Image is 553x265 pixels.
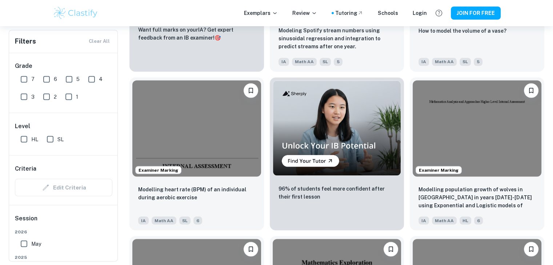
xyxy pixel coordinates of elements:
[99,75,103,83] span: 4
[334,58,342,66] span: 5
[413,80,541,176] img: Math AA IA example thumbnail: Modelling population growth of wolves in
[432,58,457,66] span: Math AA
[378,9,398,17] a: Schools
[193,216,202,224] span: 6
[31,75,35,83] span: 7
[179,216,191,224] span: SL
[418,216,429,224] span: IA
[244,9,278,17] p: Exemplars
[335,9,363,17] a: Tutoring
[54,93,57,101] span: 2
[76,75,80,83] span: 5
[15,179,112,196] div: Criteria filters are unavailable when searching by topic
[292,9,317,17] p: Review
[416,167,461,173] span: Examiner Marking
[54,75,57,83] span: 6
[432,216,457,224] span: Math AA
[76,93,78,101] span: 1
[410,77,544,230] a: Examiner MarkingPlease log in to bookmark exemplarsModelling population growth of wolves in Polan...
[15,254,112,260] span: 2025
[278,26,396,50] p: Modeling Spotify stream numbers using sinusoidal regression and integration to predict streams af...
[57,135,64,143] span: SL
[292,58,317,66] span: Math AA
[15,122,112,130] h6: Level
[31,240,41,248] span: May
[15,36,36,46] h6: Filters
[31,135,38,143] span: HL
[15,62,112,70] h6: Grade
[413,9,427,17] a: Login
[270,77,404,230] a: Thumbnail96% of students feel more confident after their first lesson
[451,7,501,20] button: JOIN FOR FREE
[278,58,289,66] span: IA
[460,216,471,224] span: HL
[320,58,331,66] span: SL
[244,242,258,256] button: Please log in to bookmark exemplars
[418,27,506,35] p: How to model the volume of a vase?
[15,214,112,228] h6: Session
[433,7,445,19] button: Help and Feedback
[474,216,483,224] span: 6
[138,185,255,201] p: Modelling heart rate (BPM) of an individual during aerobic exercise
[31,93,35,101] span: 3
[524,83,538,98] button: Please log in to bookmark exemplars
[384,242,398,256] button: Please log in to bookmark exemplars
[15,228,112,235] span: 2026
[278,184,396,200] p: 96% of students feel more confident after their first lesson
[524,242,538,256] button: Please log in to bookmark exemplars
[152,216,176,224] span: Math AA
[136,167,181,173] span: Examiner Marking
[474,58,482,66] span: 5
[15,164,36,173] h6: Criteria
[138,26,255,42] p: Want full marks on your IA ? Get expert feedback from an IB examiner!
[138,216,149,224] span: IA
[129,77,264,230] a: Examiner MarkingPlease log in to bookmark exemplarsModelling heart rate (BPM) of an individual du...
[215,35,221,41] span: 🎯
[418,185,536,210] p: Modelling population growth of wolves in Poland in years 2001-2020 using Exponential and Logistic...
[418,58,429,66] span: IA
[53,6,99,20] img: Clastify logo
[273,80,401,176] img: Thumbnail
[460,58,471,66] span: SL
[244,83,258,98] button: Please log in to bookmark exemplars
[132,80,261,176] img: Math AA IA example thumbnail: Modelling heart rate (BPM) of an individ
